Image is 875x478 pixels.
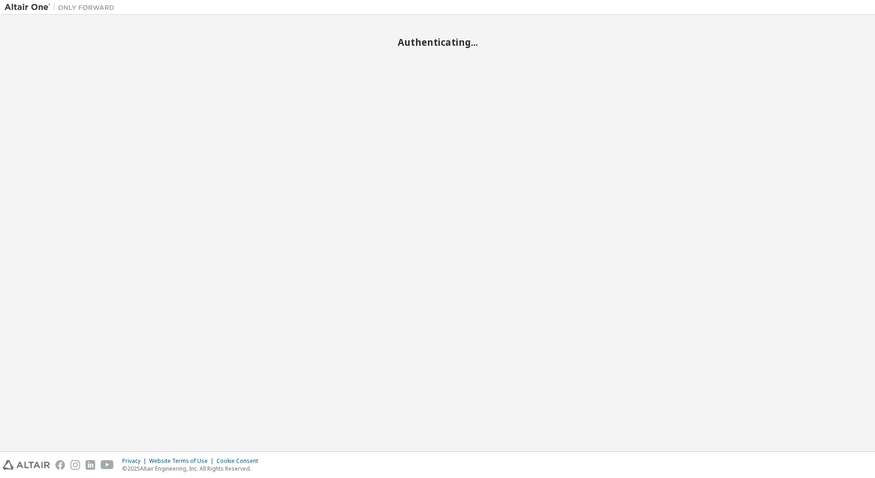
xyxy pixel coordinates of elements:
div: Cookie Consent [216,457,264,465]
h2: Authenticating... [5,36,870,48]
div: Website Terms of Use [149,457,216,465]
img: youtube.svg [101,460,114,470]
img: Altair One [5,3,119,12]
img: facebook.svg [55,460,65,470]
img: linkedin.svg [86,460,95,470]
p: © 2025 Altair Engineering, Inc. All Rights Reserved. [122,465,264,473]
div: Privacy [122,457,149,465]
img: altair_logo.svg [3,460,50,470]
img: instagram.svg [70,460,80,470]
